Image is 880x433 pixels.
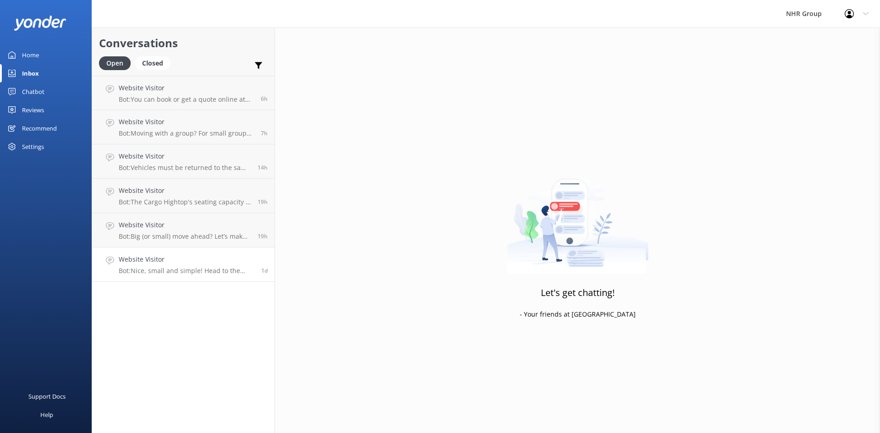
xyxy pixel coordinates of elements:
[92,179,275,213] a: Website VisitorBot:The Cargo Hightop's seating capacity is not specified in the knowledge base. H...
[119,95,254,104] p: Bot: You can book or get a quote online at [URL][DOMAIN_NAME]. Alternatively, you can call our fr...
[14,16,66,31] img: yonder-white-logo.png
[119,232,251,241] p: Bot: Big (or small) move ahead? Let’s make sure you’ve got the right wheels. Take our quick quiz ...
[22,64,39,82] div: Inbox
[258,164,268,171] span: Sep 18 2025 05:52pm (UTC +12:00) Pacific/Auckland
[119,254,254,264] h4: Website Visitor
[258,232,268,240] span: Sep 18 2025 01:06pm (UTC +12:00) Pacific/Auckland
[135,56,170,70] div: Closed
[119,164,251,172] p: Bot: Vehicles must be returned to the same location they were picked up from, as we typically don...
[135,58,175,68] a: Closed
[22,137,44,156] div: Settings
[119,220,251,230] h4: Website Visitor
[261,129,268,137] span: Sep 19 2025 12:48am (UTC +12:00) Pacific/Auckland
[507,159,649,274] img: artwork of a man stealing a conversation from at giant smartphone
[119,129,254,137] p: Bot: Moving with a group? For small groups of 1–5 people, you can enquire about our cars and SUVs...
[520,309,636,319] p: - Your friends at [GEOGRAPHIC_DATA]
[22,46,39,64] div: Home
[541,285,615,300] h3: Let's get chatting!
[99,34,268,52] h2: Conversations
[92,76,275,110] a: Website VisitorBot:You can book or get a quote online at [URL][DOMAIN_NAME]. Alternatively, you c...
[119,83,254,93] h4: Website Visitor
[119,267,254,275] p: Bot: Nice, small and simple! Head to the quiz to see what will suit you best, if you require furt...
[40,406,53,424] div: Help
[119,186,251,196] h4: Website Visitor
[92,213,275,247] a: Website VisitorBot:Big (or small) move ahead? Let’s make sure you’ve got the right wheels. Take o...
[261,267,268,274] span: Sep 17 2025 11:16pm (UTC +12:00) Pacific/Auckland
[22,119,57,137] div: Recommend
[119,151,251,161] h4: Website Visitor
[119,117,254,127] h4: Website Visitor
[22,82,44,101] div: Chatbot
[92,110,275,144] a: Website VisitorBot:Moving with a group? For small groups of 1–5 people, you can enquire about our...
[99,58,135,68] a: Open
[22,101,44,119] div: Reviews
[119,198,251,206] p: Bot: The Cargo Hightop's seating capacity is not specified in the knowledge base. However, the Ma...
[261,95,268,103] span: Sep 19 2025 02:14am (UTC +12:00) Pacific/Auckland
[92,144,275,179] a: Website VisitorBot:Vehicles must be returned to the same location they were picked up from, as we...
[92,247,275,282] a: Website VisitorBot:Nice, small and simple! Head to the quiz to see what will suit you best, if yo...
[28,387,66,406] div: Support Docs
[258,198,268,206] span: Sep 18 2025 01:21pm (UTC +12:00) Pacific/Auckland
[99,56,131,70] div: Open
